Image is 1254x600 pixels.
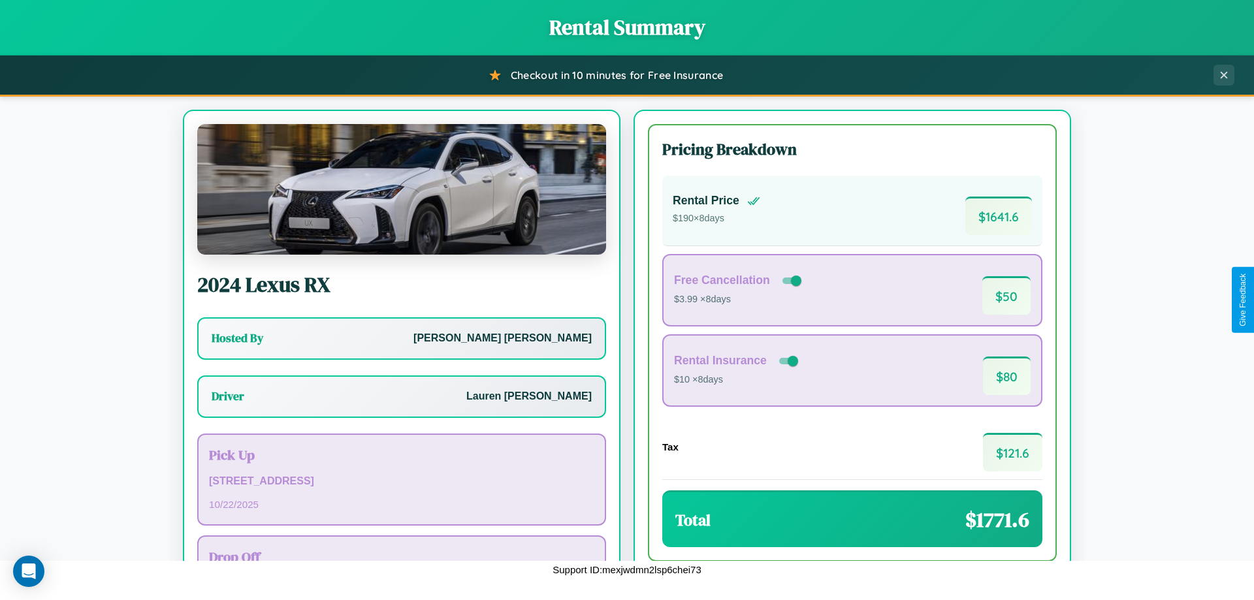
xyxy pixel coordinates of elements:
[983,433,1042,471] span: $ 121.6
[209,547,594,566] h3: Drop Off
[197,270,606,299] h2: 2024 Lexus RX
[511,69,723,82] span: Checkout in 10 minutes for Free Insurance
[674,354,767,368] h4: Rental Insurance
[413,329,592,348] p: [PERSON_NAME] [PERSON_NAME]
[13,13,1241,42] h1: Rental Summary
[212,388,244,404] h3: Driver
[1238,274,1247,326] div: Give Feedback
[212,330,263,346] h3: Hosted By
[209,496,594,513] p: 10 / 22 / 2025
[553,561,701,578] p: Support ID: mexjwdmn2lsp6chei73
[965,197,1032,235] span: $ 1641.6
[675,509,711,531] h3: Total
[965,505,1029,534] span: $ 1771.6
[982,276,1031,315] span: $ 50
[209,445,594,464] h3: Pick Up
[674,274,770,287] h4: Free Cancellation
[673,194,739,208] h4: Rental Price
[209,472,594,491] p: [STREET_ADDRESS]
[466,387,592,406] p: Lauren [PERSON_NAME]
[13,556,44,587] div: Open Intercom Messenger
[674,371,801,388] p: $10 × 8 days
[662,441,679,452] h4: Tax
[673,210,760,227] p: $ 190 × 8 days
[197,124,606,255] img: Lexus RX
[662,138,1042,160] h3: Pricing Breakdown
[983,356,1031,395] span: $ 80
[674,291,804,308] p: $3.99 × 8 days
